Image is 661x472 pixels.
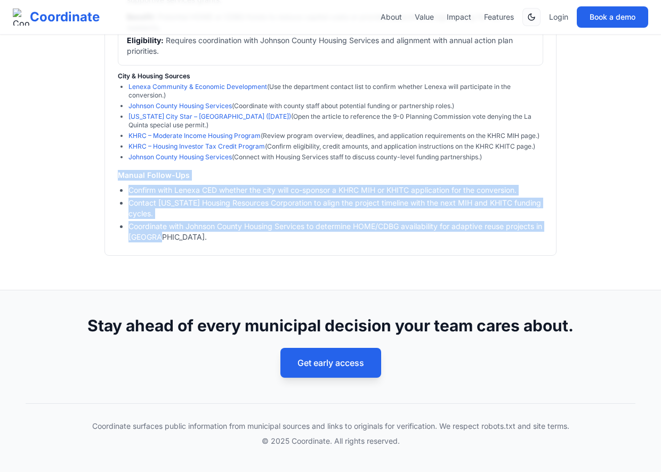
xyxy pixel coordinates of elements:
[128,198,543,219] li: Contact [US_STATE] Housing Resources Corporation to align the project timeline with the next MIH ...
[128,112,543,129] li: (Open the article to reference the 9-0 Planning Commission vote denying the La Quinta special use...
[13,9,100,26] a: Coordinate
[128,132,261,140] a: KHRC – Moderate Income Housing Program
[13,9,30,26] img: Coordinate
[128,142,543,151] li: (Confirm eligibility, credit amounts, and application instructions on the KHRC KHITC page.)
[128,153,543,161] li: (Connect with Housing Services staff to discuss county-level funding partnerships.)
[26,316,635,335] h2: Stay ahead of every municipal decision your team cares about.
[128,185,543,196] li: Confirm with Lenexa CED whether the city will co-sponsor a KHRC MIH or KHITC application for the ...
[549,12,568,22] a: Login
[484,12,514,22] a: Features
[447,12,471,22] a: Impact
[128,221,543,242] li: Coordinate with Johnson County Housing Services to determine HOME/CDBG availability for adaptive ...
[577,6,648,28] button: Book a demo
[128,153,232,161] a: Johnson County Housing Services
[127,36,164,45] strong: Eligibility:
[128,112,291,120] a: [US_STATE] City Star – [GEOGRAPHIC_DATA] ([DATE])
[128,83,267,91] a: Lenexa Community & Economic Development
[127,35,534,56] li: Requires coordination with Johnson County Housing Services and alignment with annual action plan ...
[415,12,434,22] a: Value
[30,9,100,26] span: Coordinate
[118,72,543,80] div: City & Housing Sources
[128,102,543,110] li: (Coordinate with county staff about potential funding or partnership roles.)
[381,12,402,22] a: About
[128,132,543,140] li: (Review program overview, deadlines, and application requirements on the KHRC MIH page.)
[128,102,232,110] a: Johnson County Housing Services
[128,83,543,100] li: (Use the department contact list to confirm whether Lenexa will participate in the conversion.)
[280,348,381,378] button: Get early access
[26,436,635,446] p: © 2025 Coordinate. All rights reserved.
[26,421,635,432] p: Coordinate surfaces public information from municipal sources and links to originals for verifica...
[118,170,543,181] h3: Manual Follow-Ups
[128,142,265,150] a: KHRC – Housing Investor Tax Credit Program
[522,8,541,26] button: Switch to dark mode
